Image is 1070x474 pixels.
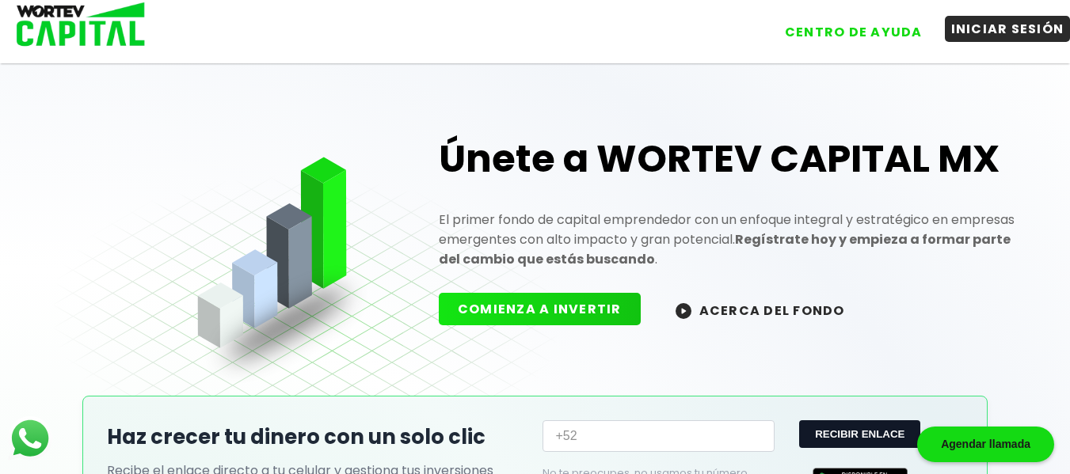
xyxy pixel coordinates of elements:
[439,210,1017,269] p: El primer fondo de capital emprendedor con un enfoque integral y estratégico en empresas emergent...
[917,427,1054,462] div: Agendar llamada
[763,7,929,45] a: CENTRO DE AYUDA
[439,134,1017,184] h1: Únete a WORTEV CAPITAL MX
[439,230,1011,268] strong: Regístrate hoy y empieza a formar parte del cambio que estás buscando
[439,293,641,325] button: COMIENZA A INVERTIR
[676,303,691,319] img: wortev-capital-acerca-del-fondo
[657,293,864,327] button: ACERCA DEL FONDO
[439,300,657,318] a: COMIENZA A INVERTIR
[799,420,920,448] button: RECIBIR ENLACE
[779,19,929,45] button: CENTRO DE AYUDA
[107,422,527,453] h2: Haz crecer tu dinero con un solo clic
[8,416,52,461] img: logos_whatsapp-icon.242b2217.svg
